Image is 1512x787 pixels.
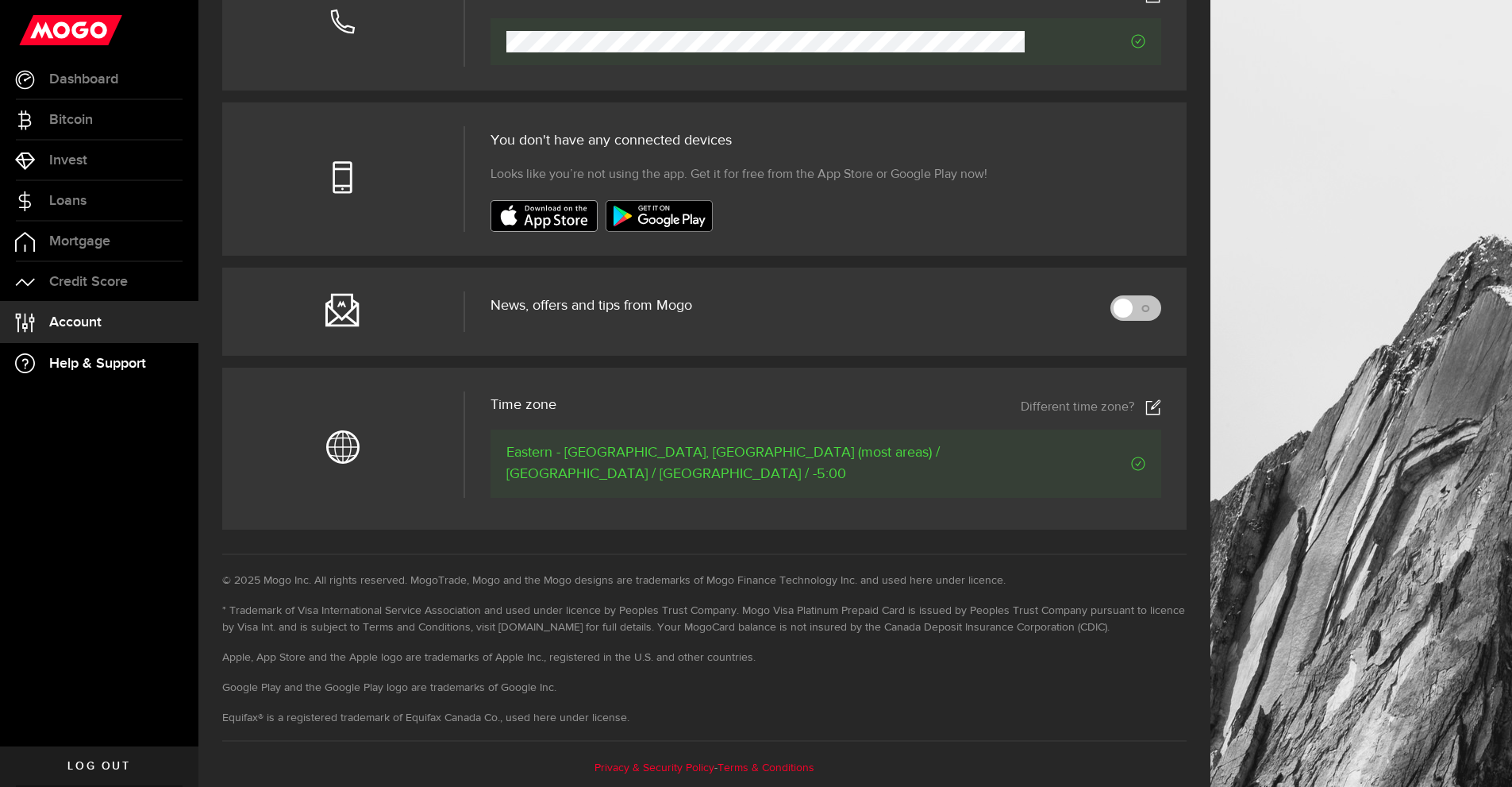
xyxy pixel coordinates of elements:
span: Eastern - [GEOGRAPHIC_DATA], [GEOGRAPHIC_DATA] (most areas) / [GEOGRAPHIC_DATA] / [GEOGRAPHIC_DAT... [506,442,1018,485]
span: Help & Support [49,357,146,371]
img: badge-app-store.svg [491,200,598,232]
span: Verified [1025,34,1145,48]
span: Loans [49,194,87,208]
span: Bitcoin [49,113,93,127]
li: Google Play and the Google Play logo are trademarks of Google Inc. [222,680,1187,696]
li: © 2025 Mogo Inc. All rights reserved. MogoTrade, Mogo and the Mogo designs are trademarks of Mogo... [222,573,1187,589]
a: Terms & Conditions [718,762,814,773]
span: Credit Score [49,275,128,289]
a: Privacy & Security Policy [594,762,714,773]
div: - [222,740,1187,777]
button: Open LiveChat chat widget [13,6,60,54]
li: Apple, App Store and the Apple logo are trademarks of Apple Inc., registered in the U.S. and othe... [222,650,1187,666]
li: * Trademark of Visa International Service Association and used under licence by Peoples Trust Com... [222,603,1187,636]
span: Looks like you’re not using the app. Get it for free from the App Store or Google Play now! [491,165,987,184]
span: Account [49,315,102,330]
span: You don't have any connected devices [491,133,732,148]
span: News, offers and tips from Mogo [491,299,692,313]
span: Dashboard [49,72,118,87]
span: Log out [67,761,130,772]
span: Invest [49,153,87,168]
li: Equifax® is a registered trademark of Equifax Canada Co., used here under license. [222,710,1187,727]
span: Mortgage [49,234,110,249]
span: Verified [1018,457,1145,471]
img: badge-google-play.svg [606,200,713,232]
a: Different time zone? [1021,399,1161,415]
span: Time zone [491,398,556,412]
